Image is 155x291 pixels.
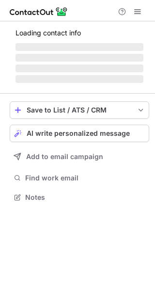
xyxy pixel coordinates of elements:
button: AI write personalized message [10,125,149,142]
button: Find work email [10,171,149,185]
p: Loading contact info [15,29,143,37]
div: Save to List / ATS / CRM [27,106,132,114]
span: AI write personalized message [27,129,130,137]
span: Find work email [25,174,145,182]
button: save-profile-one-click [10,101,149,119]
span: Notes [25,193,145,202]
span: ‌ [15,43,143,51]
span: ‌ [15,65,143,72]
span: ‌ [15,75,143,83]
img: ContactOut v5.3.10 [10,6,68,17]
span: ‌ [15,54,143,62]
span: Add to email campaign [26,153,103,161]
button: Notes [10,191,149,204]
button: Add to email campaign [10,148,149,165]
